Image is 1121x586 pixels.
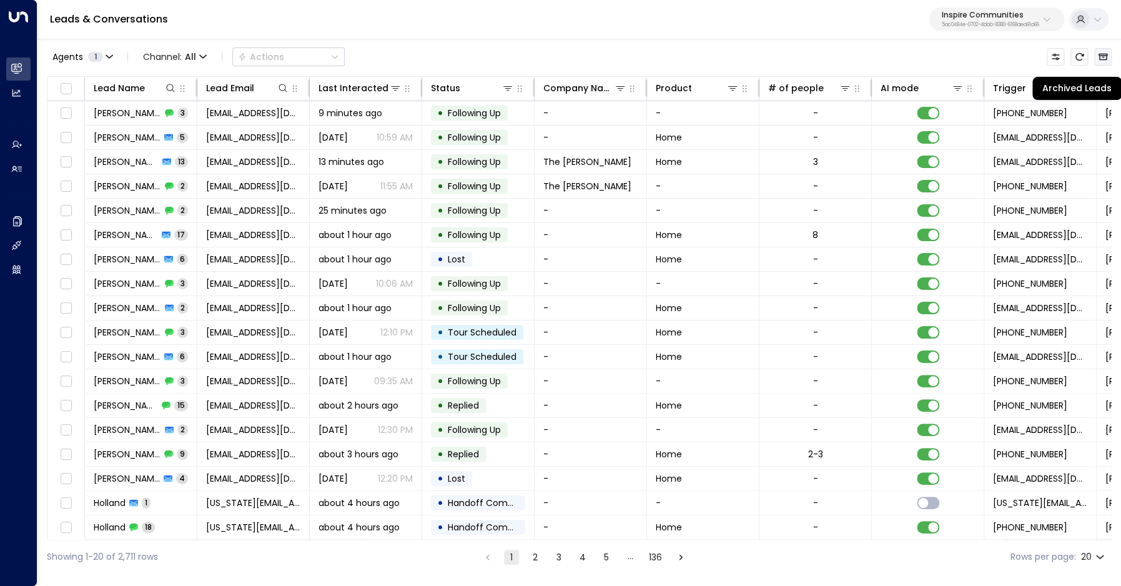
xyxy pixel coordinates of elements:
[177,107,188,118] span: 3
[543,156,631,168] span: The Meadows
[647,491,759,515] td: -
[813,326,818,339] div: -
[58,276,74,292] span: Toggle select row
[993,472,1087,485] span: noreply@masselemental.com
[535,369,647,393] td: -
[437,468,443,489] div: •
[448,350,516,363] span: Tour Scheduled
[94,302,161,314] span: Lucas Langdon
[437,176,443,197] div: •
[58,520,74,535] span: Toggle select row
[535,320,647,344] td: -
[437,346,443,367] div: •
[177,375,188,386] span: 3
[647,199,759,222] td: -
[768,81,824,96] div: # of people
[535,296,647,320] td: -
[993,81,1076,96] div: Trigger
[813,375,818,387] div: -
[813,180,818,192] div: -
[437,102,443,124] div: •
[535,418,647,442] td: -
[813,399,818,412] div: -
[448,424,501,436] span: Following Up
[656,81,692,96] div: Product
[94,229,158,241] span: Victoria Ortiz
[319,204,387,217] span: 25 minutes ago
[656,521,682,534] span: Home
[535,199,647,222] td: -
[376,277,413,290] p: 10:06 AM
[575,550,590,565] button: Go to page 4
[437,273,443,294] div: •
[993,448,1067,460] span: +19567571576
[319,229,392,241] span: about 1 hour ago
[58,81,74,97] span: Toggle select all
[646,550,664,565] button: Go to page 136
[177,181,188,191] span: 2
[437,517,443,538] div: •
[319,521,400,534] span: about 4 hours ago
[206,229,300,241] span: vickerz94@gmail.com
[993,277,1067,290] span: +16127497482
[206,350,300,363] span: bulibarri28@icloud.com
[94,326,161,339] span: Lucas Langdon
[206,497,300,509] span: vermont@bex.net
[551,550,566,565] button: Go to page 3
[437,249,443,270] div: •
[47,48,117,66] button: Agents1
[813,521,818,534] div: -
[813,350,818,363] div: -
[378,472,413,485] p: 12:20 PM
[647,174,759,198] td: -
[993,204,1067,217] span: +13137287617
[656,472,682,485] span: Home
[993,521,1067,534] span: +14193574455
[319,399,398,412] span: about 2 hours ago
[238,51,284,62] div: Actions
[448,229,501,241] span: Following Up
[94,81,177,96] div: Lead Name
[177,205,188,216] span: 2
[535,223,647,247] td: -
[206,156,300,168] span: laceyb46@gmail.com
[647,101,759,125] td: -
[543,180,631,192] span: The Meadows
[480,549,689,565] nav: pagination navigation
[993,375,1067,387] span: +18622985975
[448,253,465,266] span: Lost
[58,495,74,511] span: Toggle select row
[881,81,919,96] div: AI mode
[813,424,818,436] div: -
[1047,48,1064,66] button: Customize
[58,471,74,487] span: Toggle select row
[1070,48,1088,66] span: Refresh
[535,126,647,149] td: -
[52,52,83,61] span: Agents
[623,550,638,565] div: …
[58,422,74,438] span: Toggle select row
[319,131,348,144] span: Sep 14, 2025
[656,81,739,96] div: Product
[378,424,413,436] p: 12:30 PM
[448,277,501,290] span: Following Up
[993,302,1087,314] span: noreply@masselemental.com
[58,106,74,121] span: Toggle select row
[813,277,818,290] div: -
[138,48,212,66] span: Channel:
[206,302,300,314] span: langzbiz@yahoo.com
[993,253,1087,266] span: noreply@masselemental.com
[993,107,1067,119] span: +16788761026
[206,326,300,339] span: langzbiz@yahoo.com
[993,156,1087,168] span: noreply@masselemental.com
[319,81,402,96] div: Last Interacted
[206,180,300,192] span: laceyb46@gmail.com
[1094,48,1112,66] button: Archived Leads
[174,400,188,410] span: 15
[437,127,443,148] div: •
[437,370,443,392] div: •
[813,131,818,144] div: -
[206,448,300,460] span: jenngonz43@gmail.com
[58,300,74,316] span: Toggle select row
[206,81,254,96] div: Lead Email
